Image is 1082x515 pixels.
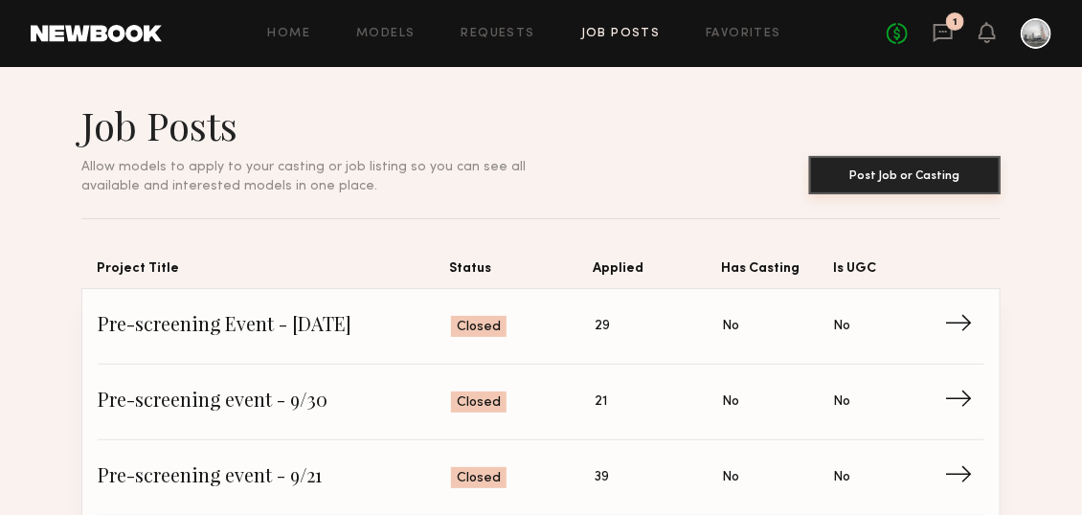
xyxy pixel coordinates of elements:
[809,157,1001,195] a: Post Job or Casting
[81,101,572,149] h1: Job Posts
[98,289,984,365] a: Pre-screening Event - [DATE]Closed29NoNo→
[449,257,594,288] span: Status
[98,312,451,341] span: Pre-screening Event - [DATE]
[97,257,449,288] span: Project Title
[457,393,501,413] span: Closed
[945,312,984,341] span: →
[457,469,501,488] span: Closed
[833,392,850,413] span: No
[706,28,781,40] a: Favorites
[98,365,984,440] a: Pre-screening event - 9/30Closed21NoNo→
[833,467,850,488] span: No
[594,257,722,288] span: Applied
[356,28,415,40] a: Models
[457,318,501,337] span: Closed
[595,467,609,488] span: 39
[98,388,451,416] span: Pre-screening event - 9/30
[833,316,850,337] span: No
[809,156,1001,194] button: Post Job or Casting
[98,463,451,492] span: Pre-screening event - 9/21
[595,392,607,413] span: 21
[945,463,984,492] span: →
[462,28,535,40] a: Requests
[268,28,311,40] a: Home
[581,28,661,40] a: Job Posts
[722,467,739,488] span: No
[721,257,833,288] span: Has Casting
[81,161,526,192] span: Allow models to apply to your casting or job listing so you can see all available and interested ...
[722,316,739,337] span: No
[833,257,945,288] span: Is UGC
[945,388,984,416] span: →
[953,17,958,28] div: 1
[933,22,954,46] a: 1
[722,392,739,413] span: No
[595,316,610,337] span: 29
